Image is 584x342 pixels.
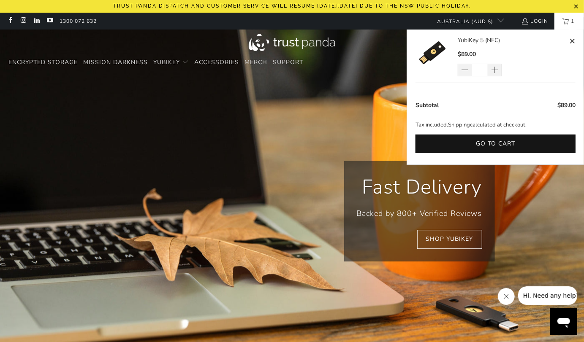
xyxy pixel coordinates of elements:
button: Australia (AUD $) [431,13,504,30]
img: YubiKey 5 (NFC) [416,36,449,70]
a: Shop YubiKey [417,230,482,249]
a: YubiKey 5 (NFC) [458,36,567,45]
iframe: Message from company [518,286,577,305]
p: Trust Panda dispatch and customer service will resume [DATE][DATE] due to the NSW public holiday. [113,3,471,9]
span: YubiKey [153,58,180,66]
span: $89.00 [557,101,576,109]
a: Trust Panda Australia on YouTube [46,18,53,24]
a: Mission Darkness [83,53,148,73]
a: Support [273,53,303,73]
span: 1 [569,13,577,30]
a: Merch [244,53,267,73]
span: Hi. Need any help? [5,6,61,13]
a: 1 [554,13,584,30]
span: Merch [244,58,267,66]
nav: Translation missing: en.navigation.header.main_nav [8,53,303,73]
span: Mission Darkness [83,58,148,66]
span: Subtotal [416,101,439,109]
button: Go to cart [416,135,576,153]
a: Trust Panda Australia on Facebook [6,18,14,24]
a: Accessories [194,53,239,73]
a: Shipping [448,121,470,129]
span: Support [273,58,303,66]
iframe: Close message [498,288,515,305]
p: Tax included. calculated at checkout. [416,121,576,129]
a: Login [521,16,548,26]
a: Encrypted Storage [8,53,78,73]
a: Trust Panda Australia on Instagram [19,18,27,24]
p: Backed by 800+ Verified Reviews [357,207,482,220]
summary: YubiKey [153,53,189,73]
span: Accessories [194,58,239,66]
p: Fast Delivery [357,173,482,201]
span: Encrypted Storage [8,58,78,66]
span: $89.00 [458,50,476,58]
a: YubiKey 5 (NFC) [416,36,458,76]
iframe: Button to launch messaging window [550,308,577,335]
a: 1300 072 632 [60,16,97,26]
img: Trust Panda Australia [249,34,335,51]
a: Trust Panda Australia on LinkedIn [33,18,40,24]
